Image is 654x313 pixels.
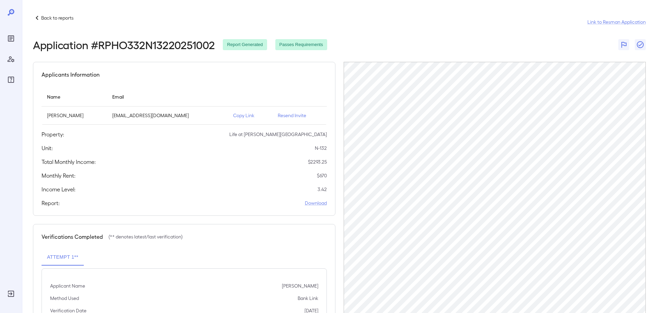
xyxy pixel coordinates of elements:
[317,172,327,179] p: $ 670
[229,131,327,138] p: Life at [PERSON_NAME][GEOGRAPHIC_DATA]
[298,295,318,302] p: Bank Link
[42,171,76,180] h5: Monthly Rent:
[618,39,629,50] button: Flag Report
[42,87,327,125] table: simple table
[42,70,100,79] h5: Applicants Information
[5,74,16,85] div: FAQ
[42,249,84,266] button: Attempt 1**
[42,87,107,107] th: Name
[587,19,646,25] a: Link to Resman Application
[50,282,85,289] p: Applicant Name
[278,112,321,119] p: Resend Invite
[41,14,73,21] p: Back to reports
[5,288,16,299] div: Log Out
[635,39,646,50] button: Close Report
[42,199,60,207] h5: Report:
[33,38,215,51] h2: Application # RPHO332N13220251002
[42,158,96,166] h5: Total Monthly Income:
[223,42,267,48] span: Report Generated
[315,145,327,152] p: N-132
[305,200,327,206] a: Download
[42,233,103,241] h5: Verifications Completed
[42,185,76,193] h5: Income Level:
[47,112,101,119] p: [PERSON_NAME]
[5,33,16,44] div: Reports
[282,282,318,289] p: [PERSON_NAME]
[108,233,183,240] p: (** denotes latest/last verification)
[308,158,327,165] p: $ 2293.25
[50,295,79,302] p: Method Used
[42,144,53,152] h5: Unit:
[318,186,327,193] p: 3.42
[112,112,222,119] p: [EMAIL_ADDRESS][DOMAIN_NAME]
[5,54,16,65] div: Manage Users
[275,42,327,48] span: Passes Requirements
[42,130,64,138] h5: Property:
[107,87,228,107] th: Email
[233,112,267,119] p: Copy Link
